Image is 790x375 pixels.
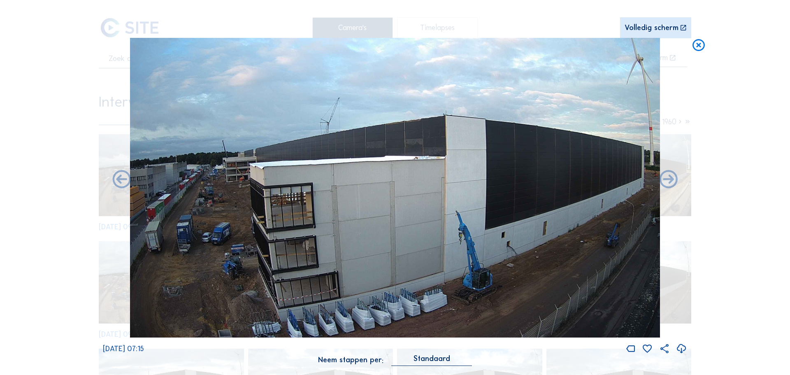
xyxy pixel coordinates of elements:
span: [DATE] 07:15 [103,344,144,353]
i: Back [658,169,679,191]
div: Neem stappen per: [318,356,383,364]
i: Forward [111,169,132,191]
div: Standaard [391,355,472,366]
img: Image [130,38,660,338]
div: Volledig scherm [625,24,678,32]
div: Standaard [414,355,450,362]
